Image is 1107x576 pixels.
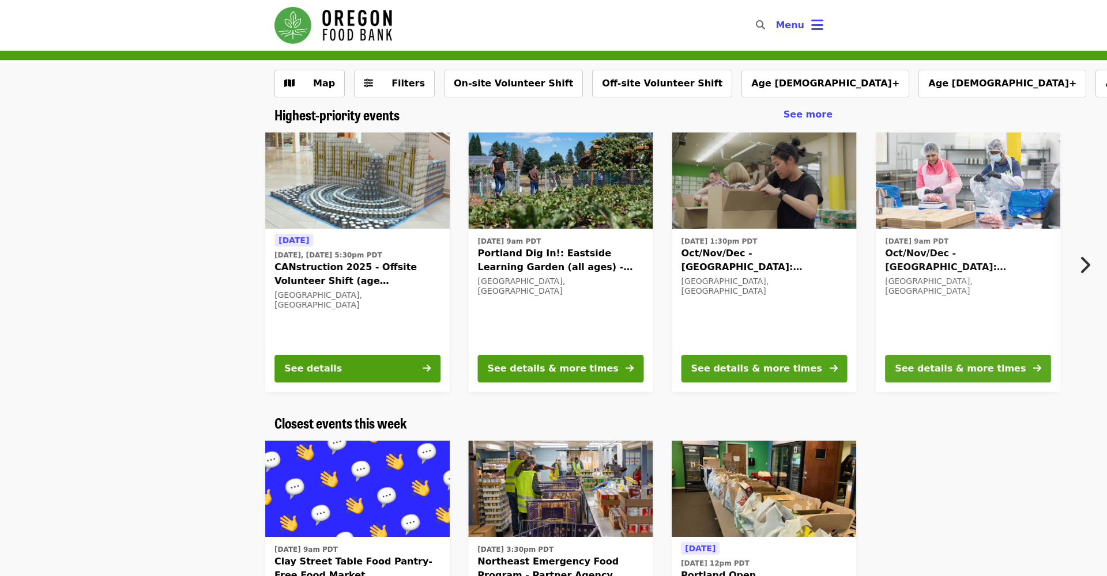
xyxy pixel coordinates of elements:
[672,132,857,229] img: Oct/Nov/Dec - Portland: Repack/Sort (age 8+) organized by Oregon Food Bank
[313,78,335,89] span: Map
[274,70,345,97] button: Show map view
[918,70,1086,97] button: Age [DEMOGRAPHIC_DATA]+
[265,107,842,123] div: Highest-priority events
[885,236,948,247] time: [DATE] 9am PDT
[681,276,848,296] div: [GEOGRAPHIC_DATA], [GEOGRAPHIC_DATA]
[274,7,392,44] img: Oregon Food Bank - Home
[672,132,857,392] a: See details for "Oct/Nov/Dec - Portland: Repack/Sort (age 8+)"
[681,236,758,247] time: [DATE] 1:30pm PDT
[885,276,1051,296] div: [GEOGRAPHIC_DATA], [GEOGRAPHIC_DATA]
[274,415,407,431] a: Closest events this week
[784,108,833,122] a: See more
[274,107,400,123] a: Highest-priority events
[885,355,1051,382] button: See details & more times
[265,441,450,537] a: Clay Street Table Food Pantry- Free Food Market
[477,247,643,274] span: Portland Dig In!: Eastside Learning Garden (all ages) - Aug/Sept/Oct
[830,363,838,374] i: arrow-right icon
[274,544,338,555] time: [DATE] 9am PDT
[391,78,425,89] span: Filters
[278,236,309,245] span: [DATE]
[772,12,781,39] input: Search
[265,441,450,537] img: Clay Street Table Food Pantry- Free Food Market organized by Oregon Food Bank
[274,250,382,260] time: [DATE], [DATE] 5:30pm PDT
[626,363,634,374] i: arrow-right icon
[784,109,833,120] span: See more
[468,132,653,229] img: Portland Dig In!: Eastside Learning Garden (all ages) - Aug/Sept/Oct organized by Oregon Food Bank
[468,132,653,392] a: See details for "Portland Dig In!: Eastside Learning Garden (all ages) - Aug/Sept/Oct"
[265,132,450,229] img: CANstruction 2025 - Offsite Volunteer Shift (age 16+) organized by Oregon Food Bank
[354,70,435,97] button: Filters (0 selected)
[477,276,643,296] div: [GEOGRAPHIC_DATA], [GEOGRAPHIC_DATA]
[766,12,833,39] button: Toggle account menu
[1033,363,1041,374] i: arrow-right icon
[274,290,440,310] div: [GEOGRAPHIC_DATA], [GEOGRAPHIC_DATA]
[477,544,553,555] time: [DATE] 3:30pm PDT
[265,415,842,431] div: Closest events this week
[274,104,400,124] span: Highest-priority events
[895,362,1026,376] div: See details & more times
[274,355,440,382] button: See details
[885,247,1051,274] span: Oct/Nov/Dec - [GEOGRAPHIC_DATA]: Repack/Sort (age [DEMOGRAPHIC_DATA]+)
[423,363,431,374] i: arrow-right icon
[876,132,1060,229] img: Oct/Nov/Dec - Beaverton: Repack/Sort (age 10+) organized by Oregon Food Bank
[811,17,823,33] i: bars icon
[477,236,541,247] time: [DATE] 9am PDT
[1069,249,1107,281] button: Next item
[1079,254,1090,276] i: chevron-right icon
[681,247,848,274] span: Oct/Nov/Dec - [GEOGRAPHIC_DATA]: Repack/Sort (age [DEMOGRAPHIC_DATA]+)
[487,362,618,376] div: See details & more times
[274,260,440,288] span: CANstruction 2025 - Offsite Volunteer Shift (age [DEMOGRAPHIC_DATA]+)
[681,558,750,569] time: [DATE] 12pm PDT
[756,20,765,31] i: search icon
[444,70,583,97] button: On-site Volunteer Shift
[477,355,643,382] button: See details & more times
[876,132,1060,392] a: See details for "Oct/Nov/Dec - Beaverton: Repack/Sort (age 10+)"
[265,132,450,392] a: See details for "CANstruction 2025 - Offsite Volunteer Shift (age 16+)"
[284,78,295,89] i: map icon
[685,544,716,553] span: [DATE]
[691,362,822,376] div: See details & more times
[741,70,909,97] button: Age [DEMOGRAPHIC_DATA]+
[468,441,653,537] img: Northeast Emergency Food Program - Partner Agency Support organized by Oregon Food Bank
[775,20,804,31] span: Menu
[274,412,407,433] span: Closest events this week
[364,78,373,89] i: sliders-h icon
[681,355,848,382] button: See details & more times
[672,441,856,537] img: Portland Open Bible - Partner Agency Support (16+) organized by Oregon Food Bank
[284,362,342,376] div: See details
[592,70,732,97] button: Off-site Volunteer Shift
